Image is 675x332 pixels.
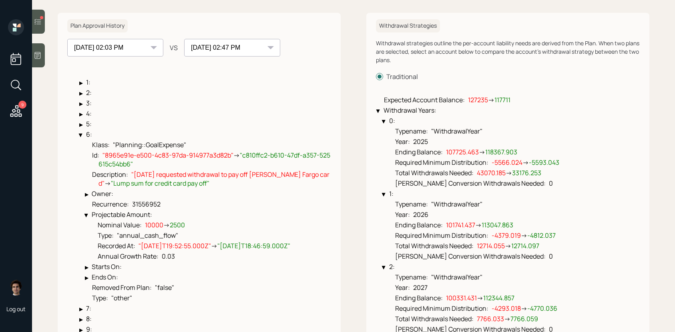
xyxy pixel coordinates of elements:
span: Typename : [395,127,428,136]
div: ▶ [79,80,83,85]
div: ▶ [79,122,83,127]
span: → [233,151,240,160]
div: ▶ [85,265,88,270]
span: 4 : [86,109,92,118]
span: "[DATE]T19:52:55.000Z" [139,241,211,250]
span: "false" [155,283,174,292]
span: → [506,168,512,177]
span: 113047.863 [482,221,513,229]
span: 117711 [494,95,510,104]
h6: Withdrawal Strategies [376,19,440,32]
span: Ending Balance : [395,294,443,302]
span: → [477,294,483,302]
span: "WithdrawalYear" [431,200,482,209]
div: ▶ [79,91,83,96]
img: harrison-schaefer-headshot-2.png [8,279,24,296]
span: 33176.253 [512,168,541,177]
span: 0 : [389,116,395,125]
span: 2 : [389,262,395,271]
span: 0 [549,179,553,188]
div: Log out [6,305,26,313]
span: Ends On : [92,273,118,281]
span: 7766.059 [510,314,538,323]
div: ▶ [85,192,88,197]
div: ▶ [376,109,381,113]
span: Id : [92,151,99,160]
span: Ending Balance : [395,148,443,156]
span: 2 : [86,88,92,97]
span: "WithdrawalYear" [431,273,482,281]
span: 112344.857 [483,294,514,302]
span: -4812.037 [527,231,556,240]
span: Starts On : [92,262,122,271]
span: 100331.431 [446,294,477,302]
span: 1 : [86,78,90,87]
div: VS [170,43,178,53]
span: 127235 [468,95,488,104]
span: → [104,179,111,188]
div: ▶ [78,134,83,137]
span: Type : [98,231,114,240]
div: 9 [18,101,26,109]
div: Withdrawal strategies outline the per-account liability needs are derived from the Plan. When two... [376,39,640,64]
span: 8 : [86,314,92,323]
span: -5566.024 [492,158,522,167]
span: 7766.033 [477,314,504,323]
h6: Plan Approval History [67,19,128,32]
span: -4293.018 [492,304,521,313]
span: -4379.019 [492,231,521,240]
span: [PERSON_NAME] Conversion Withdrawals Needed : [395,252,546,261]
span: "WithdrawalYear" [431,127,482,136]
span: 5 : [86,119,92,128]
span: → [163,221,170,229]
span: Required Minimum Distribution : [395,158,488,167]
span: Withdrawal Years : [384,106,436,115]
span: 2026 [413,210,428,219]
span: → [521,231,527,240]
span: 2027 [413,283,428,292]
label: Traditional [376,72,640,81]
span: "c810ffc2-b610-47df-a357-525615c54bb6" [98,151,330,168]
span: 12714.097 [511,241,539,250]
span: Removed From Plan : [92,283,152,292]
span: -4770.036 [527,304,557,313]
span: Description : [92,170,128,179]
span: -5593.043 [529,158,559,167]
div: ▶ [79,306,83,312]
span: 3 : [86,99,92,107]
span: → [479,148,485,156]
span: 43070.185 [477,168,506,177]
div: ▶ [79,111,83,117]
div: ▶ [381,193,386,196]
span: Typename : [395,200,428,209]
span: [PERSON_NAME] Conversion Withdrawals Needed : [395,179,546,188]
span: Recurrence : [92,200,129,209]
div: ▶ [381,266,386,269]
span: Required Minimum Distribution : [395,304,488,313]
span: Typename : [395,273,428,281]
span: 0 [549,252,553,261]
span: 1 : [389,189,394,198]
span: "[DATE]T18:46:59.000Z" [217,241,290,250]
span: Klass : [92,140,110,149]
span: → [504,314,510,323]
span: 10000 [145,221,163,229]
div: ▶ [85,275,88,280]
div: ▶ [84,214,89,217]
span: → [475,221,482,229]
span: Projectable Amount : [92,210,152,219]
span: → [488,95,494,104]
span: Year : [395,283,410,292]
span: → [521,304,527,313]
span: Expected Account Balance : [384,95,465,104]
span: 0.03 [162,252,175,261]
span: "Planning::GoalExpense" [113,140,186,149]
span: 101741.437 [446,221,475,229]
span: → [505,241,511,250]
span: Annual Growth Rate : [98,252,159,261]
div: ▶ [381,120,386,123]
span: "8965e91e-e500-4c83-97da-914977a3d82b" [102,151,233,160]
span: Total Withdrawals Needed : [395,314,474,323]
span: → [522,158,529,167]
span: Ending Balance : [395,221,443,229]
